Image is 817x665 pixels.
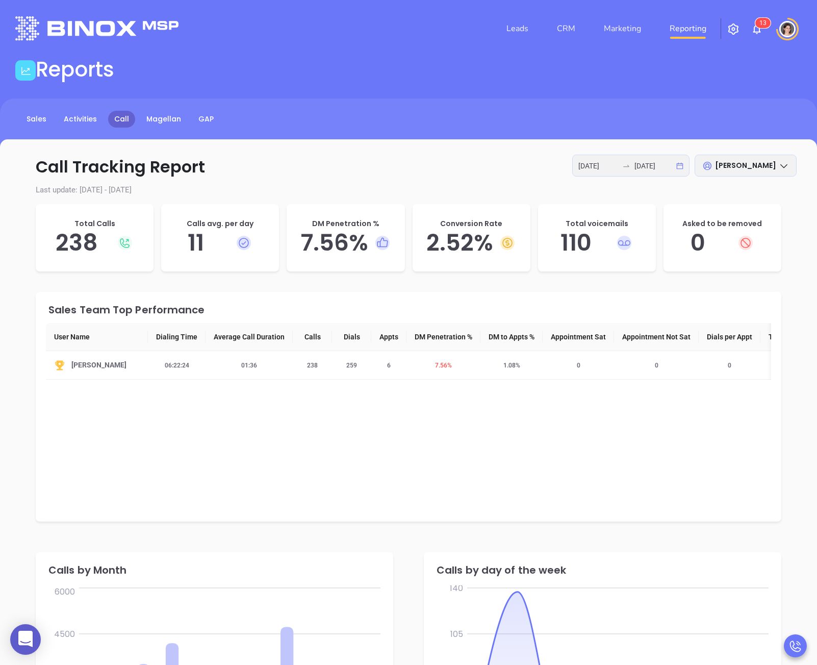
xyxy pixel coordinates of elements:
[171,229,269,257] h5: 11
[751,23,763,35] img: iconNotification
[423,229,520,257] h5: 2.52 %
[192,111,220,128] a: GAP
[600,18,645,39] a: Marketing
[206,323,293,351] th: Average Call Duration
[54,360,65,371] img: Top-YuorZo0z.svg
[502,18,532,39] a: Leads
[235,362,263,369] span: 01:36
[755,18,771,28] sup: 13
[71,359,126,371] span: [PERSON_NAME]
[497,362,526,369] span: 1.08 %
[159,362,195,369] span: 06:22:24
[450,628,463,639] tspan: 105
[46,323,148,351] th: User Name
[340,362,363,369] span: 259
[437,565,771,575] div: Calls by day of the week
[406,323,480,351] th: DM Penetration %
[140,111,187,128] a: Magellan
[148,323,206,351] th: Dialing Time
[450,582,463,594] tspan: 140
[622,162,630,170] span: to
[20,184,797,196] p: Last update: [DATE] - [DATE]
[429,362,458,369] span: 7.56 %
[578,160,618,171] input: Start date
[722,362,737,369] span: 0
[614,323,699,351] th: Appointment Not Sat
[779,21,796,37] img: user
[54,628,75,639] tspan: 4500
[293,323,332,351] th: Calls
[171,218,269,229] p: Calls avg. per day
[58,111,103,128] a: Activities
[548,218,646,229] p: Total voicemails
[297,218,394,229] p: DM Penetration %
[553,18,579,39] a: CRM
[15,16,178,40] img: logo
[20,155,797,179] p: Call Tracking Report
[48,305,771,315] div: Sales Team Top Performance
[699,323,760,351] th: Dials per Appt
[649,362,665,369] span: 0
[423,218,520,229] p: Conversion Rate
[543,323,614,351] th: Appointment Sat
[674,218,771,229] p: Asked to be removed
[381,362,397,369] span: 6
[301,362,324,369] span: 238
[548,229,646,257] h5: 110
[571,362,586,369] span: 0
[332,323,371,351] th: Dials
[480,323,543,351] th: DM to Appts %
[36,57,114,82] h1: Reports
[20,111,53,128] a: Sales
[622,162,630,170] span: swap-right
[371,323,406,351] th: Appts
[46,218,143,229] p: Total Calls
[666,18,710,39] a: Reporting
[634,160,674,171] input: End date
[297,229,394,257] h5: 7.56 %
[759,19,763,27] span: 1
[715,160,776,170] span: [PERSON_NAME]
[46,229,143,257] h5: 238
[48,565,383,575] div: Calls by Month
[55,585,75,597] tspan: 6000
[674,229,771,257] h5: 0
[763,19,767,27] span: 3
[108,111,135,128] a: Call
[727,23,739,35] img: iconSetting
